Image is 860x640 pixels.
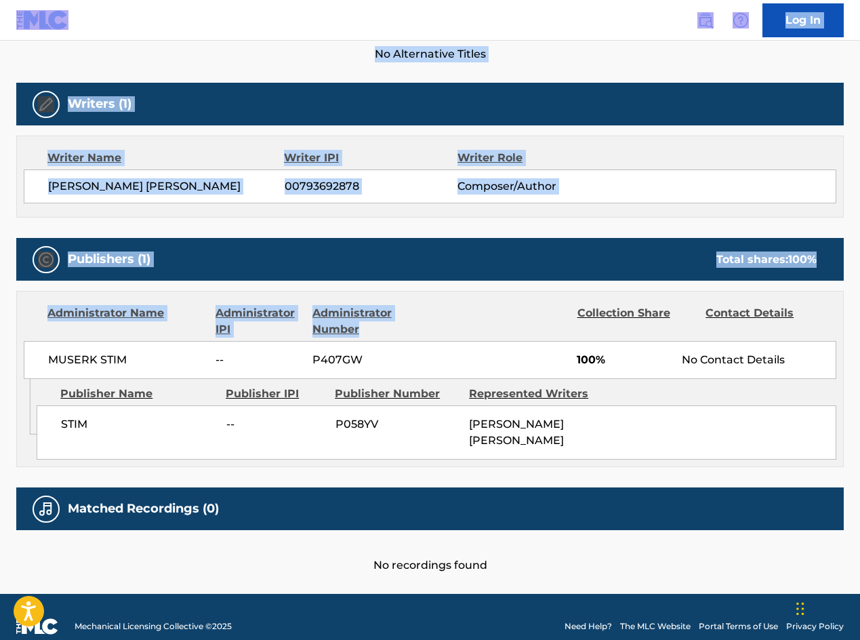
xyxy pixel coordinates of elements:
span: [PERSON_NAME] [PERSON_NAME] [469,418,564,447]
a: The MLC Website [620,620,691,633]
img: MLC Logo [16,10,68,30]
span: P407GW [312,352,430,368]
div: Represented Writers [469,386,593,402]
span: Composer/Author [457,178,615,195]
h5: Matched Recordings (0) [68,501,219,517]
div: Total shares: [716,252,817,268]
div: No Contact Details [682,352,836,368]
iframe: Chat Widget [792,575,860,640]
div: Publisher Number [335,386,459,402]
img: Publishers [38,252,54,268]
a: Portal Terms of Use [699,620,778,633]
div: Administrator IPI [216,305,302,338]
a: Need Help? [565,620,612,633]
span: [PERSON_NAME] [PERSON_NAME] [48,178,285,195]
h5: Publishers (1) [68,252,150,267]
div: Collection Share [577,305,696,338]
img: search [697,12,714,28]
div: Contact Details [705,305,824,338]
div: Writer Role [457,150,615,166]
h5: Writers (1) [68,96,131,112]
span: 00793692878 [285,178,458,195]
span: P058YV [335,416,459,433]
div: No recordings found [16,530,844,574]
span: -- [216,352,302,368]
div: Writer Name [47,150,284,166]
img: logo [16,618,58,635]
div: Writer IPI [284,150,457,166]
a: Public Search [692,7,719,34]
img: Matched Recordings [38,501,54,517]
span: 100% [577,352,671,368]
a: Privacy Policy [786,620,844,633]
img: help [733,12,749,28]
div: Administrator Name [47,305,205,338]
span: -- [226,416,325,433]
div: Publisher IPI [226,386,325,402]
a: Log In [762,3,844,37]
div: Administrator Number [312,305,431,338]
div: Help [727,7,754,34]
span: No Alternative Titles [16,46,844,62]
div: Publisher Name [60,386,216,402]
div: Drag [796,588,804,629]
img: Writers [38,96,54,113]
span: Mechanical Licensing Collective © 2025 [75,620,232,633]
span: STIM [61,416,216,433]
span: MUSERK STIM [48,352,205,368]
span: 100 % [788,253,817,266]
